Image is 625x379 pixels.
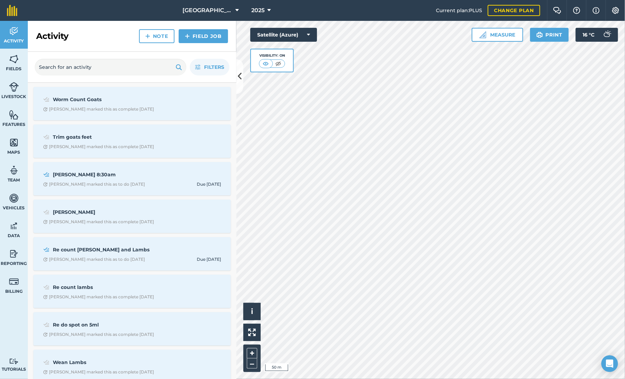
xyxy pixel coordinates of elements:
img: svg+xml;base64,PHN2ZyB4bWxucz0iaHR0cDovL3d3dy53My5vcmcvMjAwMC9zdmciIHdpZHRoPSIxNCIgaGVpZ2h0PSIyNC... [145,32,150,40]
img: Clock with arrow pointing clockwise [43,295,48,299]
img: Clock with arrow pointing clockwise [43,332,48,337]
a: Re count lambsClock with arrow pointing clockwise[PERSON_NAME] marked this as complete [DATE] [38,279,227,304]
button: 16 °C [576,28,618,42]
img: svg+xml;base64,PD94bWwgdmVyc2lvbj0iMS4wIiBlbmNvZGluZz0idXRmLTgiPz4KPCEtLSBHZW5lcmF0b3I6IEFkb2JlIE... [9,249,19,259]
div: [PERSON_NAME] marked this as complete [DATE] [43,106,154,112]
img: svg+xml;base64,PD94bWwgdmVyc2lvbj0iMS4wIiBlbmNvZGluZz0idXRmLTgiPz4KPCEtLSBHZW5lcmF0b3I6IEFkb2JlIE... [9,221,19,231]
button: Satellite (Azure) [250,28,317,42]
strong: [PERSON_NAME] 8:30am [53,171,163,178]
strong: Re count lambs [53,283,163,291]
img: A cog icon [611,7,620,14]
img: svg+xml;base64,PD94bWwgdmVyc2lvbj0iMS4wIiBlbmNvZGluZz0idXRmLTgiPz4KPCEtLSBHZW5lcmF0b3I6IEFkb2JlIE... [43,245,50,254]
img: Ruler icon [479,31,486,38]
img: svg+xml;base64,PD94bWwgdmVyc2lvbj0iMS4wIiBlbmNvZGluZz0idXRmLTgiPz4KPCEtLSBHZW5lcmF0b3I6IEFkb2JlIE... [9,276,19,287]
img: svg+xml;base64,PHN2ZyB4bWxucz0iaHR0cDovL3d3dy53My5vcmcvMjAwMC9zdmciIHdpZHRoPSI1MCIgaGVpZ2h0PSI0MC... [261,60,270,67]
img: svg+xml;base64,PD94bWwgdmVyc2lvbj0iMS4wIiBlbmNvZGluZz0idXRmLTgiPz4KPCEtLSBHZW5lcmF0b3I6IEFkb2JlIE... [9,82,19,92]
img: svg+xml;base64,PHN2ZyB4bWxucz0iaHR0cDovL3d3dy53My5vcmcvMjAwMC9zdmciIHdpZHRoPSIxNyIgaGVpZ2h0PSIxNy... [593,6,600,15]
img: svg+xml;base64,PHN2ZyB4bWxucz0iaHR0cDovL3d3dy53My5vcmcvMjAwMC9zdmciIHdpZHRoPSI1NiIgaGVpZ2h0PSI2MC... [9,54,19,64]
img: Clock with arrow pointing clockwise [43,220,48,224]
div: [PERSON_NAME] marked this as to do [DATE] [43,182,145,187]
a: Field Job [179,29,228,43]
a: Wean LambsClock with arrow pointing clockwise[PERSON_NAME] marked this as complete [DATE] [38,354,227,379]
img: svg+xml;base64,PD94bWwgdmVyc2lvbj0iMS4wIiBlbmNvZGluZz0idXRmLTgiPz4KPCEtLSBHZW5lcmF0b3I6IEFkb2JlIE... [9,193,19,203]
img: Clock with arrow pointing clockwise [43,370,48,374]
div: [PERSON_NAME] marked this as to do [DATE] [43,257,145,262]
img: svg+xml;base64,PHN2ZyB4bWxucz0iaHR0cDovL3d3dy53My5vcmcvMjAwMC9zdmciIHdpZHRoPSI1NiIgaGVpZ2h0PSI2MC... [9,110,19,120]
strong: Worm Count Goats [53,96,163,103]
img: A question mark icon [573,7,581,14]
span: 16 ° C [583,28,594,42]
span: [GEOGRAPHIC_DATA] [182,6,233,15]
img: Clock with arrow pointing clockwise [43,107,48,112]
div: [PERSON_NAME] marked this as complete [DATE] [43,144,154,150]
img: svg+xml;base64,PD94bWwgdmVyc2lvbj0iMS4wIiBlbmNvZGluZz0idXRmLTgiPz4KPCEtLSBHZW5lcmF0b3I6IEFkb2JlIE... [9,358,19,365]
input: Search for an activity [35,59,186,75]
img: svg+xml;base64,PD94bWwgdmVyc2lvbj0iMS4wIiBlbmNvZGluZz0idXRmLTgiPz4KPCEtLSBHZW5lcmF0b3I6IEFkb2JlIE... [600,28,614,42]
button: i [243,303,261,320]
img: svg+xml;base64,PD94bWwgdmVyc2lvbj0iMS4wIiBlbmNvZGluZz0idXRmLTgiPz4KPCEtLSBHZW5lcmF0b3I6IEFkb2JlIE... [9,26,19,37]
img: Two speech bubbles overlapping with the left bubble in the forefront [553,7,561,14]
a: [PERSON_NAME]Clock with arrow pointing clockwise[PERSON_NAME] marked this as complete [DATE] [38,204,227,229]
img: Clock with arrow pointing clockwise [43,182,48,187]
div: [PERSON_NAME] marked this as complete [DATE] [43,369,154,375]
img: svg+xml;base64,PD94bWwgdmVyc2lvbj0iMS4wIiBlbmNvZGluZz0idXRmLTgiPz4KPCEtLSBHZW5lcmF0b3I6IEFkb2JlIE... [43,133,50,141]
button: – [247,358,257,369]
img: svg+xml;base64,PD94bWwgdmVyc2lvbj0iMS4wIiBlbmNvZGluZz0idXRmLTgiPz4KPCEtLSBHZW5lcmF0b3I6IEFkb2JlIE... [9,165,19,176]
img: svg+xml;base64,PD94bWwgdmVyc2lvbj0iMS4wIiBlbmNvZGluZz0idXRmLTgiPz4KPCEtLSBHZW5lcmF0b3I6IEFkb2JlIE... [43,321,50,329]
span: Current plan : PLUS [436,7,482,14]
img: svg+xml;base64,PD94bWwgdmVyc2lvbj0iMS4wIiBlbmNvZGluZz0idXRmLTgiPz4KPCEtLSBHZW5lcmF0b3I6IEFkb2JlIE... [43,170,50,179]
button: Print [530,28,569,42]
button: Filters [190,59,229,75]
img: svg+xml;base64,PHN2ZyB4bWxucz0iaHR0cDovL3d3dy53My5vcmcvMjAwMC9zdmciIHdpZHRoPSIxNCIgaGVpZ2h0PSIyNC... [185,32,190,40]
img: fieldmargin Logo [7,5,17,16]
img: Clock with arrow pointing clockwise [43,145,48,149]
a: [PERSON_NAME] 8:30amClock with arrow pointing clockwise[PERSON_NAME] marked this as to do [DATE]D... [38,166,227,191]
strong: Wean Lambs [53,358,163,366]
button: + [247,348,257,358]
img: Clock with arrow pointing clockwise [43,257,48,262]
img: svg+xml;base64,PHN2ZyB4bWxucz0iaHR0cDovL3d3dy53My5vcmcvMjAwMC9zdmciIHdpZHRoPSIxOSIgaGVpZ2h0PSIyNC... [536,31,543,39]
div: Due [DATE] [197,182,221,187]
a: Re do spot on 5mlClock with arrow pointing clockwise[PERSON_NAME] marked this as complete [DATE] [38,316,227,341]
a: Re count [PERSON_NAME] and LambsClock with arrow pointing clockwise[PERSON_NAME] marked this as t... [38,241,227,266]
div: [PERSON_NAME] marked this as complete [DATE] [43,332,154,337]
img: svg+xml;base64,PD94bWwgdmVyc2lvbj0iMS4wIiBlbmNvZGluZz0idXRmLTgiPz4KPCEtLSBHZW5lcmF0b3I6IEFkb2JlIE... [43,208,50,216]
img: svg+xml;base64,PD94bWwgdmVyc2lvbj0iMS4wIiBlbmNvZGluZz0idXRmLTgiPz4KPCEtLSBHZW5lcmF0b3I6IEFkb2JlIE... [43,283,50,291]
span: Filters [204,63,224,71]
a: Note [139,29,174,43]
div: [PERSON_NAME] marked this as complete [DATE] [43,294,154,300]
h2: Activity [36,31,68,42]
span: i [251,307,253,316]
strong: [PERSON_NAME] [53,208,163,216]
img: svg+xml;base64,PHN2ZyB4bWxucz0iaHR0cDovL3d3dy53My5vcmcvMjAwMC9zdmciIHdpZHRoPSI1MCIgaGVpZ2h0PSI0MC... [274,60,283,67]
img: Four arrows, one pointing top left, one top right, one bottom right and the last bottom left [248,329,256,336]
span: 2025 [251,6,265,15]
div: Due [DATE] [197,257,221,262]
strong: Re do spot on 5ml [53,321,163,329]
a: Trim goats feetClock with arrow pointing clockwise[PERSON_NAME] marked this as complete [DATE] [38,129,227,154]
strong: Re count [PERSON_NAME] and Lambs [53,246,163,253]
div: Open Intercom Messenger [601,355,618,372]
img: svg+xml;base64,PHN2ZyB4bWxucz0iaHR0cDovL3d3dy53My5vcmcvMjAwMC9zdmciIHdpZHRoPSI1NiIgaGVpZ2h0PSI2MC... [9,137,19,148]
div: [PERSON_NAME] marked this as complete [DATE] [43,219,154,225]
img: svg+xml;base64,PD94bWwgdmVyc2lvbj0iMS4wIiBlbmNvZGluZz0idXRmLTgiPz4KPCEtLSBHZW5lcmF0b3I6IEFkb2JlIE... [43,358,50,366]
img: svg+xml;base64,PD94bWwgdmVyc2lvbj0iMS4wIiBlbmNvZGluZz0idXRmLTgiPz4KPCEtLSBHZW5lcmF0b3I6IEFkb2JlIE... [43,95,50,104]
a: Worm Count GoatsClock with arrow pointing clockwise[PERSON_NAME] marked this as complete [DATE] [38,91,227,116]
div: Visibility: On [259,53,285,58]
strong: Trim goats feet [53,133,163,141]
img: svg+xml;base64,PHN2ZyB4bWxucz0iaHR0cDovL3d3dy53My5vcmcvMjAwMC9zdmciIHdpZHRoPSIxOSIgaGVpZ2h0PSIyNC... [176,63,182,71]
button: Measure [472,28,523,42]
a: Change plan [488,5,540,16]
